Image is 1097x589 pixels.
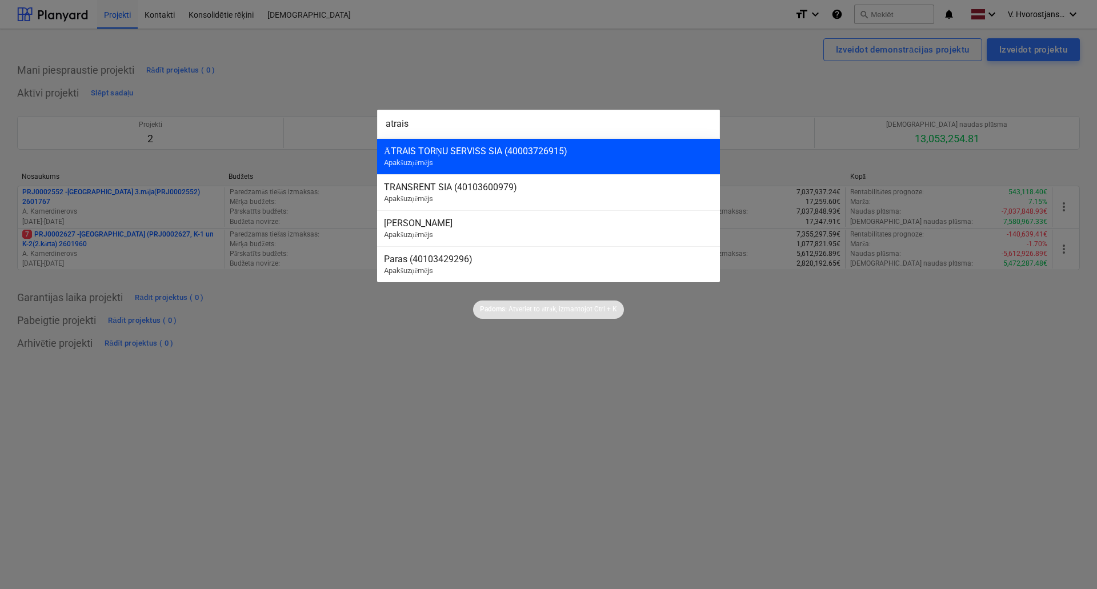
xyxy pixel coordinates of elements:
[377,110,720,138] input: Meklēt projektus, rindas, līgumus, progresa ziņojumus, apakšuzņēmējus ...
[377,246,720,282] div: Paras (40103429296)Apakšuzņēmējs
[480,304,507,314] p: Padoms:
[377,138,720,174] div: ĀTRAIS TORŅU SERVISS SIA (40003726915)Apakšuzņēmējs
[473,300,624,319] div: Padoms:Atveriet to ātrāk, izmantojotCtrl + K
[384,218,713,229] div: [PERSON_NAME]
[509,304,592,314] p: Atveriet to ātrāk, izmantojot
[384,158,433,167] span: Apakšuzņēmējs
[384,146,713,157] div: ĀTRAIS TORŅU SERVISS SIA (40003726915)
[1040,534,1097,589] iframe: Chat Widget
[384,194,433,203] span: Apakšuzņēmējs
[594,304,617,314] p: Ctrl + K
[384,182,713,193] div: TRANSRENT SIA (40103600979)
[384,266,433,275] span: Apakšuzņēmējs
[377,210,720,246] div: [PERSON_NAME]Apakšuzņēmējs
[384,254,713,265] div: Paras (40103429296)
[377,174,720,210] div: TRANSRENT SIA (40103600979)Apakšuzņēmējs
[384,230,433,239] span: Apakšuzņēmējs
